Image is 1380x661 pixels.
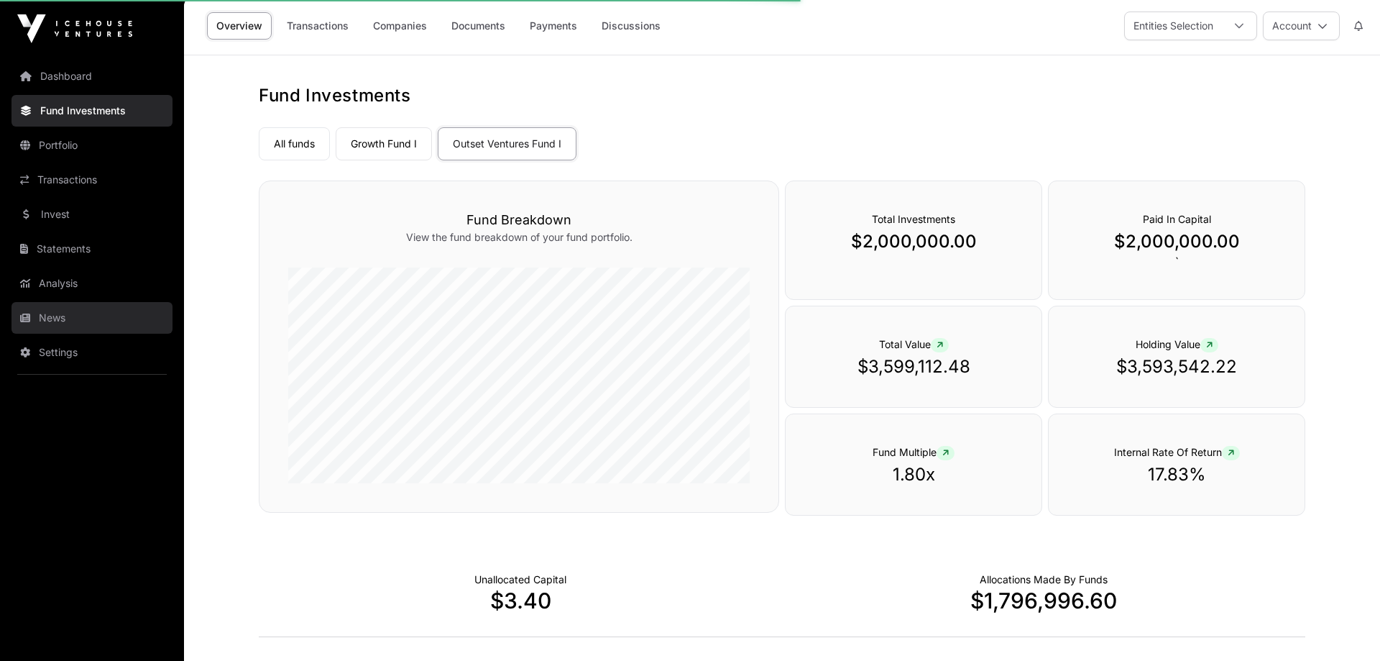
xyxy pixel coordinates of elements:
[442,12,515,40] a: Documents
[814,463,1013,486] p: 1.80x
[592,12,670,40] a: Discussions
[1048,181,1305,300] div: `
[1114,446,1240,458] span: Internal Rate Of Return
[11,199,172,230] a: Invest
[1308,592,1380,661] iframe: Chat Widget
[1077,463,1276,486] p: 17.83%
[11,337,172,368] a: Settings
[1143,213,1211,225] span: Paid In Capital
[11,95,172,127] a: Fund Investments
[336,127,432,160] a: Growth Fund I
[520,12,586,40] a: Payments
[814,355,1013,378] p: $3,599,112.48
[11,164,172,196] a: Transactions
[782,588,1305,614] p: $1,796,996.60
[259,588,782,614] p: $3.40
[207,12,272,40] a: Overview
[11,233,172,265] a: Statements
[288,210,750,230] h3: Fund Breakdown
[873,446,954,458] span: Fund Multiple
[980,573,1108,587] p: Capital Deployed Into Companies
[17,14,132,43] img: Icehouse Ventures Logo
[11,60,172,92] a: Dashboard
[879,338,949,350] span: Total Value
[1077,230,1276,253] p: $2,000,000.00
[1263,12,1340,40] button: Account
[11,302,172,334] a: News
[11,129,172,161] a: Portfolio
[1077,355,1276,378] p: $3,593,542.22
[814,230,1013,253] p: $2,000,000.00
[364,12,436,40] a: Companies
[259,84,1305,107] h1: Fund Investments
[1136,338,1218,350] span: Holding Value
[872,213,955,225] span: Total Investments
[277,12,358,40] a: Transactions
[11,268,172,299] a: Analysis
[288,230,750,245] p: View the fund breakdown of your fund portfolio.
[259,127,330,160] a: All funds
[1125,12,1222,40] div: Entities Selection
[438,127,576,160] a: Outset Ventures Fund I
[474,573,566,587] p: Cash not yet allocated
